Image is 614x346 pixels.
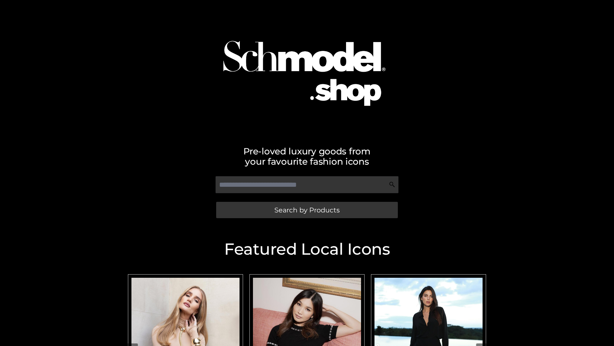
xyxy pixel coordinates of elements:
span: Search by Products [274,207,340,213]
h2: Featured Local Icons​ [125,241,489,257]
a: Search by Products [216,202,398,218]
h2: Pre-loved luxury goods from your favourite fashion icons [125,146,489,167]
img: Search Icon [389,181,395,188]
